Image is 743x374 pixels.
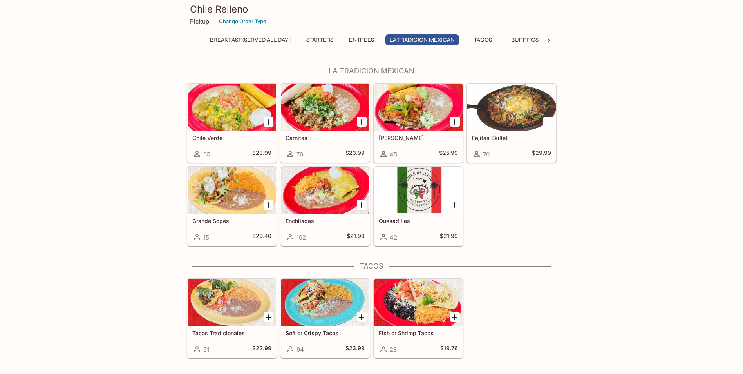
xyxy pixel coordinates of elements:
[532,149,551,159] h5: $29.99
[281,279,369,326] div: Soft or Crispy Tacos
[264,312,273,322] button: Add Tacos Tradicionales
[390,234,397,241] span: 42
[374,167,463,214] div: Quesadillas
[439,149,458,159] h5: $25.99
[206,34,296,45] button: Breakfast (Served ALL DAY!)
[192,134,271,141] h5: Chile Verde
[302,34,338,45] button: Starters
[215,15,270,27] button: Change Order Type
[450,312,460,322] button: Add Fish or Shrimp Tacos
[203,151,210,158] span: 35
[379,218,458,224] h5: Quesadillas
[374,167,463,246] a: Quesadillas42$21.99
[252,149,271,159] h5: $23.99
[390,151,397,158] span: 45
[264,117,273,127] button: Add Chile Verde
[187,262,557,271] h4: Tacos
[188,84,276,131] div: Chile Verde
[450,200,460,210] button: Add Quesadillas
[379,330,458,336] h5: Fish or Shrimp Tacos
[374,84,463,131] div: Carne Asada
[192,330,271,336] h5: Tacos Tradicionales
[252,232,271,242] h5: $20.40
[374,279,463,326] div: Fish or Shrimp Tacos
[374,84,463,163] a: [PERSON_NAME]45$25.99
[465,34,501,45] button: Tacos
[286,134,365,141] h5: Carnitas
[344,34,379,45] button: Entrees
[347,232,365,242] h5: $21.99
[296,346,304,353] span: 94
[450,117,460,127] button: Add Carne Asada
[187,167,277,246] a: Grande Sopes15$20.40
[280,279,370,358] a: Soft or Crispy Tacos94$23.99
[390,346,397,353] span: 28
[188,279,276,326] div: Tacos Tradicionales
[190,3,553,15] h3: Chile Relleno
[203,346,209,353] span: 51
[357,312,367,322] button: Add Soft or Crispy Tacos
[507,34,543,45] button: Burritos
[379,134,458,141] h5: [PERSON_NAME]
[188,167,276,214] div: Grande Sopes
[374,279,463,358] a: Fish or Shrimp Tacos28$19.76
[472,134,551,141] h5: Fajitas Skillet
[467,84,556,163] a: Fajitas Skillet70$29.99
[543,117,553,127] button: Add Fajitas Skillet
[483,151,490,158] span: 70
[357,117,367,127] button: Add Carnitas
[345,345,365,354] h5: $23.99
[190,18,209,25] p: Pickup
[280,84,370,163] a: Carnitas70$23.99
[296,151,303,158] span: 70
[187,67,557,75] h4: La Tradicion Mexican
[296,234,306,241] span: 192
[264,200,273,210] button: Add Grande Sopes
[281,84,369,131] div: Carnitas
[281,167,369,214] div: Enchiladas
[187,279,277,358] a: Tacos Tradicionales51$22.99
[467,84,556,131] div: Fajitas Skillet
[385,34,459,45] button: La Tradicion Mexican
[203,234,209,241] span: 15
[286,218,365,224] h5: Enchiladas
[187,84,277,163] a: Chile Verde35$23.99
[440,232,458,242] h5: $21.99
[286,330,365,336] h5: Soft or Crispy Tacos
[280,167,370,246] a: Enchiladas192$21.99
[192,218,271,224] h5: Grande Sopes
[357,200,367,210] button: Add Enchiladas
[440,345,458,354] h5: $19.76
[345,149,365,159] h5: $23.99
[252,345,271,354] h5: $22.99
